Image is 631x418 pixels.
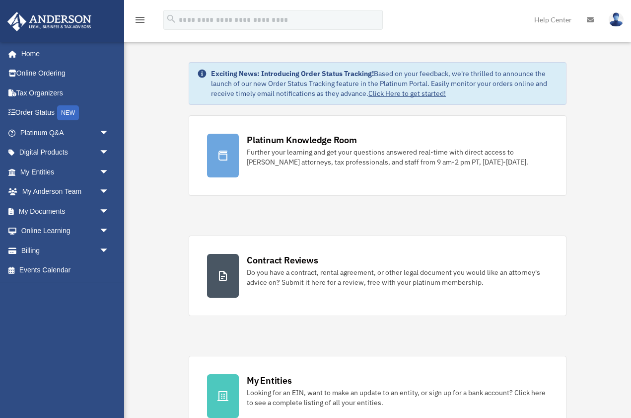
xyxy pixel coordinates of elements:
a: Events Calendar [7,260,124,280]
div: Contract Reviews [247,254,318,266]
a: Order StatusNEW [7,103,124,123]
img: Anderson Advisors Platinum Portal [4,12,94,31]
div: Further your learning and get your questions answered real-time with direct access to [PERSON_NAM... [247,147,548,167]
a: Online Learningarrow_drop_down [7,221,124,241]
strong: Exciting News: Introducing Order Status Tracking! [211,69,374,78]
a: My Anderson Teamarrow_drop_down [7,182,124,202]
a: Platinum Knowledge Room Further your learning and get your questions answered real-time with dire... [189,115,566,196]
a: Contract Reviews Do you have a contract, rental agreement, or other legal document you would like... [189,236,566,316]
div: Looking for an EIN, want to make an update to an entity, or sign up for a bank account? Click her... [247,388,548,408]
a: Click Here to get started! [368,89,446,98]
span: arrow_drop_down [99,241,119,261]
span: arrow_drop_down [99,123,119,143]
a: Billingarrow_drop_down [7,241,124,260]
span: arrow_drop_down [99,201,119,222]
a: Platinum Q&Aarrow_drop_down [7,123,124,143]
a: menu [134,17,146,26]
a: My Entitiesarrow_drop_down [7,162,124,182]
img: User Pic [609,12,624,27]
a: Online Ordering [7,64,124,84]
i: search [166,13,177,24]
span: arrow_drop_down [99,221,119,242]
a: Home [7,44,119,64]
a: My Documentsarrow_drop_down [7,201,124,221]
i: menu [134,14,146,26]
span: arrow_drop_down [99,143,119,163]
div: My Entities [247,374,291,387]
div: Do you have a contract, rental agreement, or other legal document you would like an attorney's ad... [247,267,548,287]
span: arrow_drop_down [99,162,119,182]
a: Digital Productsarrow_drop_down [7,143,124,163]
a: Tax Organizers [7,83,124,103]
div: Platinum Knowledge Room [247,134,357,146]
span: arrow_drop_down [99,182,119,202]
div: NEW [57,105,79,120]
div: Based on your feedback, we're thrilled to announce the launch of our new Order Status Tracking fe... [211,69,558,98]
